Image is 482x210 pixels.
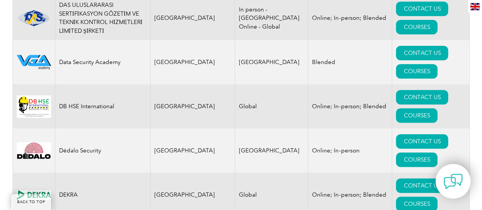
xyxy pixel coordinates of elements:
[235,128,308,173] td: [GEOGRAPHIC_DATA]
[396,64,437,79] a: COURSES
[308,40,392,84] td: Blended
[55,40,150,84] td: Data Security Academy
[17,95,51,118] img: 5361e80d-26f3-ed11-8848-00224814fd52-logo.jpg
[308,84,392,128] td: Online; In-person; Blended
[17,9,51,27] img: 1ae26fad-5735-ef11-a316-002248972526-logo.png
[396,108,437,123] a: COURSES
[150,40,235,84] td: [GEOGRAPHIC_DATA]
[17,190,51,200] img: 15a57d8a-d4e0-e911-a812-000d3a795b83-logo.png
[308,128,392,173] td: Online; In-person
[396,152,437,167] a: COURSES
[55,84,150,128] td: DB HSE International
[17,142,51,159] img: 8151da1a-2f8e-ee11-be36-000d3ae1a22b-logo.png
[396,90,448,104] a: CONTACT US
[150,84,235,128] td: [GEOGRAPHIC_DATA]
[444,172,463,191] img: contact-chat.png
[396,134,448,149] a: CONTACT US
[396,20,437,34] a: COURSES
[17,55,51,70] img: 2712ab11-b677-ec11-8d20-002248183cf6-logo.png
[396,2,448,16] a: CONTACT US
[396,178,448,193] a: CONTACT US
[235,40,308,84] td: [GEOGRAPHIC_DATA]
[11,194,51,210] a: BACK TO TOP
[55,128,150,173] td: Dédalo Security
[470,3,480,10] img: en
[396,46,448,60] a: CONTACT US
[150,128,235,173] td: [GEOGRAPHIC_DATA]
[235,84,308,128] td: Global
